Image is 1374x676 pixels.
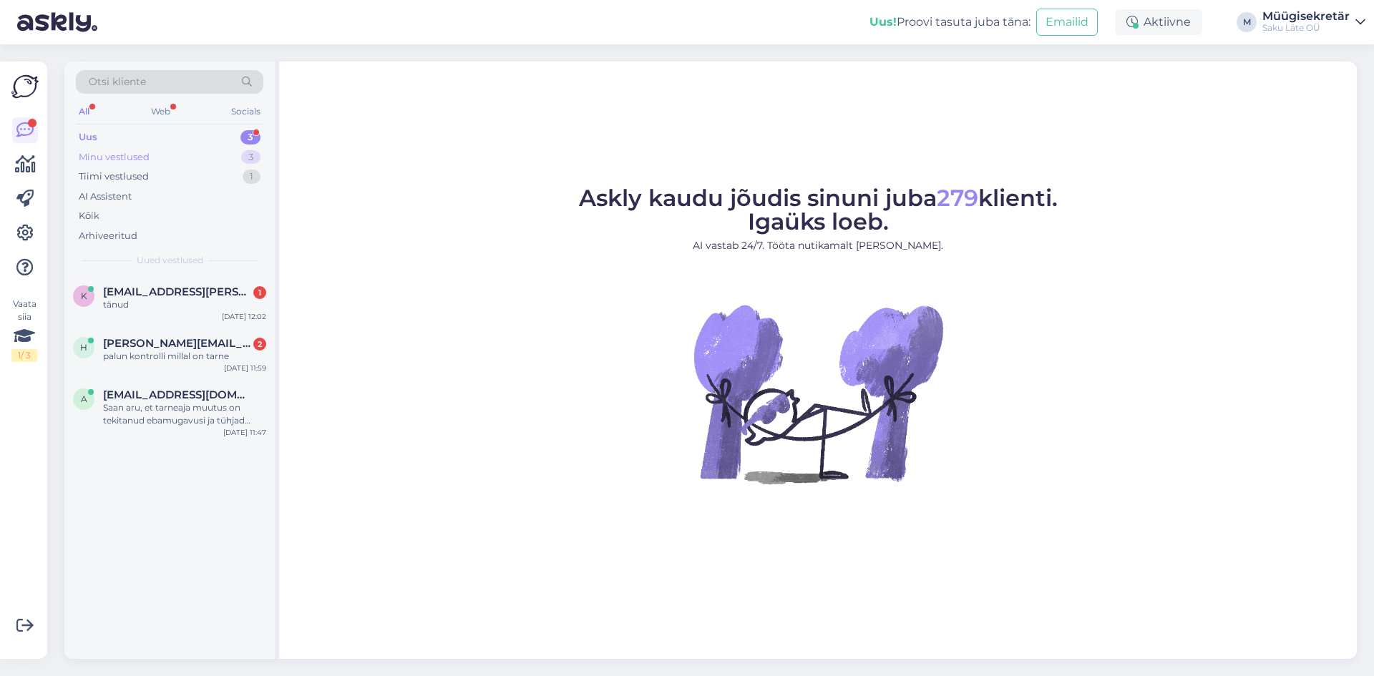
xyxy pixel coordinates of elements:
[243,170,260,184] div: 1
[11,349,37,362] div: 1 / 3
[11,73,39,100] img: Askly Logo
[137,254,203,267] span: Uued vestlused
[937,184,978,212] span: 279
[223,427,266,438] div: [DATE] 11:47
[228,102,263,121] div: Socials
[222,311,266,322] div: [DATE] 12:02
[253,286,266,299] div: 1
[689,265,947,522] img: No Chat active
[103,388,252,401] span: antialemaa@gmail.com
[1262,11,1350,22] div: Müügisekretär
[103,337,252,350] span: henn.koemets@mapri.eu
[241,150,260,165] div: 3
[81,290,87,301] span: k
[1262,22,1350,34] div: Saku Läte OÜ
[103,285,252,298] span: kaivo.kiple@accor.com
[1237,12,1257,32] div: M
[79,209,99,223] div: Kõik
[76,102,92,121] div: All
[148,102,173,121] div: Web
[79,130,97,144] div: Uus
[80,342,87,353] span: h
[79,150,150,165] div: Minu vestlused
[103,350,266,363] div: palun kontrolli millal on tarne
[79,229,137,243] div: Arhiveeritud
[579,238,1058,253] p: AI vastab 24/7. Tööta nutikamalt [PERSON_NAME].
[79,190,132,204] div: AI Assistent
[253,338,266,351] div: 2
[579,184,1058,235] span: Askly kaudu jõudis sinuni juba klienti. Igaüks loeb.
[11,298,37,362] div: Vaata siia
[240,130,260,144] div: 3
[89,74,146,89] span: Otsi kliente
[1262,11,1365,34] a: MüügisekretärSaku Läte OÜ
[81,393,87,404] span: a
[1115,9,1202,35] div: Aktiivne
[869,14,1030,31] div: Proovi tasuta juba täna:
[103,401,266,427] div: Saan aru, et tarneaja muutus on tekitanud ebamugavusi ja tühjad pudelid on kogunenud. Selleks, et...
[869,15,897,29] b: Uus!
[79,170,149,184] div: Tiimi vestlused
[1036,9,1098,36] button: Emailid
[103,298,266,311] div: tänud
[224,363,266,373] div: [DATE] 11:59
